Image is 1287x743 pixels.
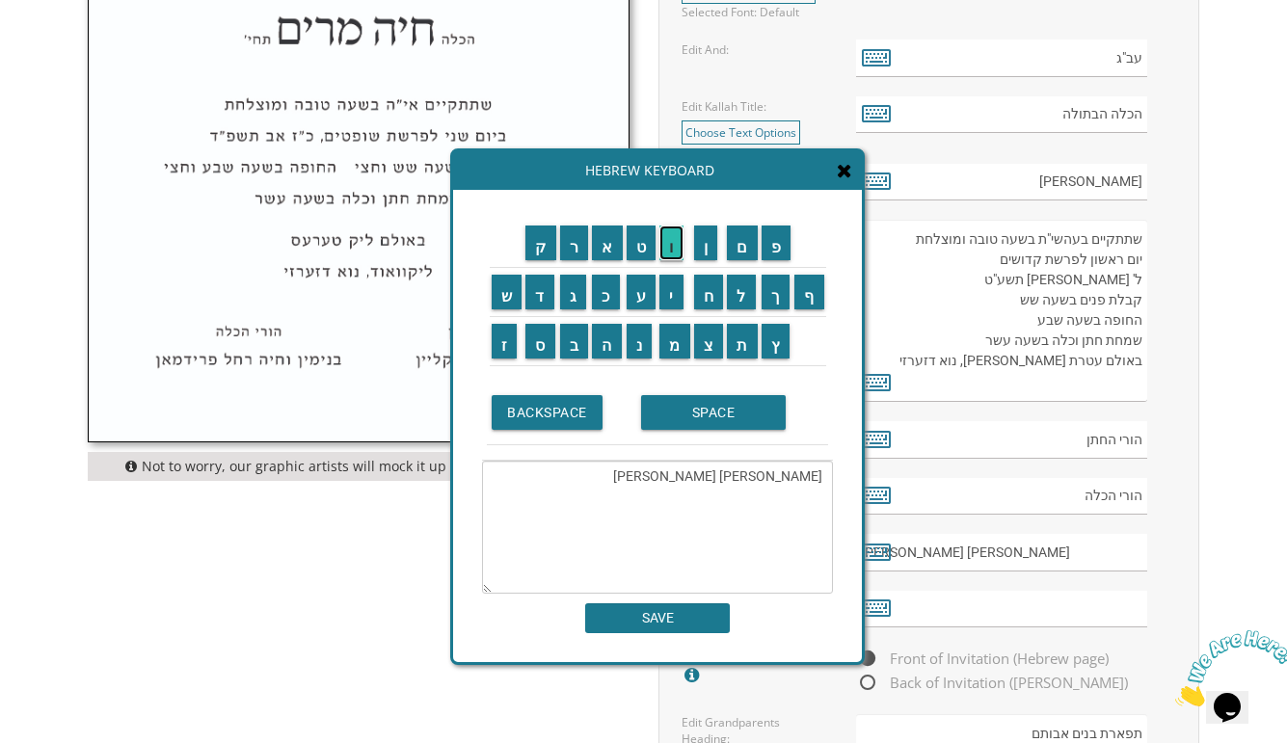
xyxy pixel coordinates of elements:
[560,275,587,309] input: ג
[659,226,684,260] input: ו
[525,324,555,358] input: ס
[682,647,827,688] label: Grandparents Placement
[682,4,827,20] div: Selected Font: Default
[492,275,523,309] input: ש
[762,275,791,309] input: ך
[762,324,791,358] input: ץ
[585,603,730,633] input: SAVE
[592,275,620,309] input: כ
[627,226,657,260] input: ט
[592,226,623,260] input: א
[794,275,824,309] input: ף
[727,324,758,358] input: ת
[560,324,589,358] input: ב
[560,226,589,260] input: ר
[727,275,756,309] input: ל
[856,220,1147,402] textarea: שתתקיים בעהשי"ת בשעה טובה ומוצלחת יום ראשון לפרשת קדושים ל' [PERSON_NAME] תשע"ט קבלת פנים בשעה שש...
[762,226,791,260] input: פ
[525,226,556,260] input: ק
[453,151,862,190] div: Hebrew Keyboard
[627,275,657,309] input: ע
[682,41,729,58] label: Edit And:
[1167,623,1287,714] iframe: chat widget
[88,452,630,481] div: Not to worry, our graphic artists will mock it up and send you a proof!
[694,226,718,260] input: ן
[592,324,622,358] input: ה
[694,324,724,358] input: צ
[682,120,800,145] a: Choose Text Options
[641,395,786,430] input: SPACE
[627,324,653,358] input: נ
[492,324,518,358] input: ז
[8,8,127,84] img: Chat attention grabber
[659,275,684,309] input: י
[659,324,690,358] input: מ
[525,275,554,309] input: ד
[694,275,724,309] input: ח
[492,395,603,430] input: BACKSPACE
[682,98,766,115] label: Edit Kallah Title:
[856,647,1109,671] span: Front of Invitation (Hebrew page)
[727,226,758,260] input: ם
[856,671,1128,695] span: Back of Invitation ([PERSON_NAME])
